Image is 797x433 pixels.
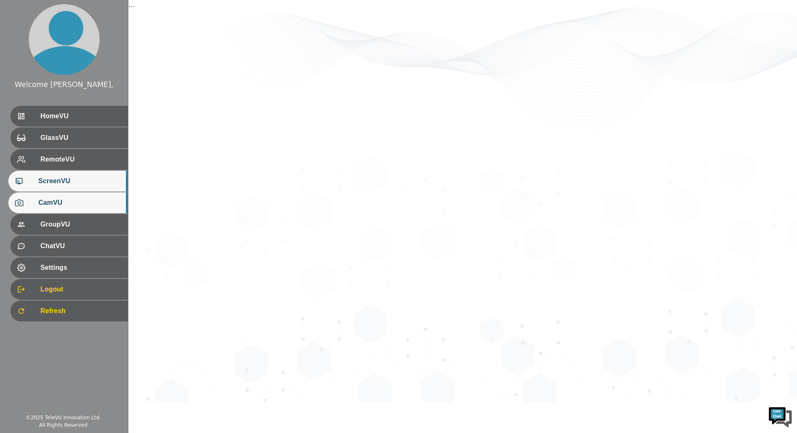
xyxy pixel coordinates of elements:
[40,219,121,229] span: GroupVU
[10,106,128,127] div: HomeVU
[10,301,128,321] div: Refresh
[38,198,121,208] span: CamVU
[40,241,121,251] span: ChatVU
[15,79,113,90] div: Welcome [PERSON_NAME],
[10,127,128,148] div: GlassVU
[8,171,128,192] div: ScreenVU
[25,414,101,421] div: © 2025 TeleVU Innovation Ltd.
[8,192,128,213] div: CamVU
[40,133,121,143] span: GlassVU
[29,4,100,75] img: profile.png
[40,263,121,273] span: Settings
[40,284,121,294] span: Logout
[10,236,128,256] div: ChatVU
[10,214,128,235] div: GroupVU
[40,306,121,316] span: Refresh
[10,257,128,278] div: Settings
[10,279,128,300] div: Logout
[40,111,121,121] span: HomeVU
[10,149,128,170] div: RemoteVU
[38,176,121,186] span: ScreenVU
[768,404,793,429] img: Chat Widget
[40,154,121,164] span: RemoteVU
[39,421,88,429] div: All Rights Reserved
